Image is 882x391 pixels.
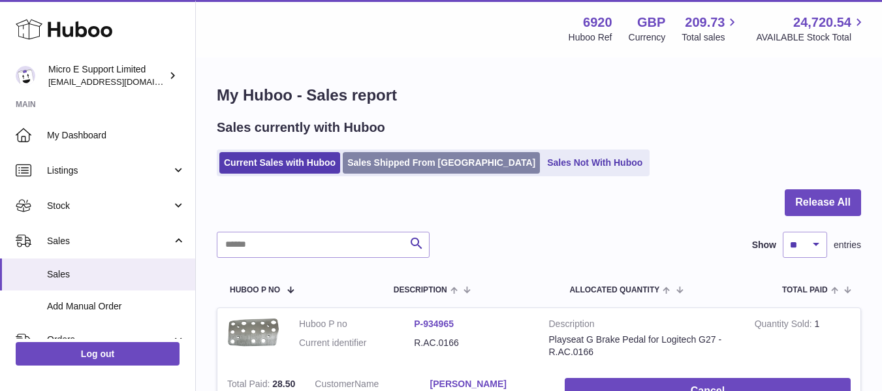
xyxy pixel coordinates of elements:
span: ALLOCATED Quantity [569,286,659,294]
span: My Dashboard [47,129,185,142]
div: Huboo Ref [569,31,612,44]
button: Release All [785,189,861,216]
strong: GBP [637,14,665,31]
span: Customer [315,379,354,389]
span: Total sales [682,31,740,44]
a: 24,720.54 AVAILABLE Stock Total [756,14,866,44]
dd: R.AC.0166 [414,337,529,349]
span: Description [394,286,447,294]
a: Current Sales with Huboo [219,152,340,174]
span: Stock [47,200,172,212]
span: Sales [47,268,185,281]
span: Add Manual Order [47,300,185,313]
div: Micro E Support Limited [48,63,166,88]
div: Playseat G Brake Pedal for Logitech G27 - R.AC.0166 [549,334,735,358]
a: Sales Not With Huboo [543,152,647,174]
div: Currency [629,31,666,44]
strong: Quantity Sold [755,319,815,332]
strong: 6920 [583,14,612,31]
span: 28.50 [272,379,295,389]
img: contact@micropcsupport.com [16,66,35,86]
span: Sales [47,235,172,247]
h2: Sales currently with Huboo [217,119,385,136]
span: Listings [47,164,172,177]
h1: My Huboo - Sales report [217,85,861,106]
a: 209.73 Total sales [682,14,740,44]
span: entries [834,239,861,251]
span: 209.73 [685,14,725,31]
span: Orders [47,334,172,346]
img: $_57.JPG [227,318,279,348]
span: AVAILABLE Stock Total [756,31,866,44]
label: Show [752,239,776,251]
strong: Description [549,318,735,334]
a: Sales Shipped From [GEOGRAPHIC_DATA] [343,152,540,174]
dt: Current identifier [299,337,414,349]
span: [EMAIL_ADDRESS][DOMAIN_NAME] [48,76,192,87]
span: Total paid [782,286,828,294]
a: Log out [16,342,180,366]
dt: Huboo P no [299,318,414,330]
span: Huboo P no [230,286,280,294]
span: 24,720.54 [793,14,851,31]
a: P-934965 [414,319,454,329]
td: 1 [745,308,860,368]
a: [PERSON_NAME] [430,378,545,390]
